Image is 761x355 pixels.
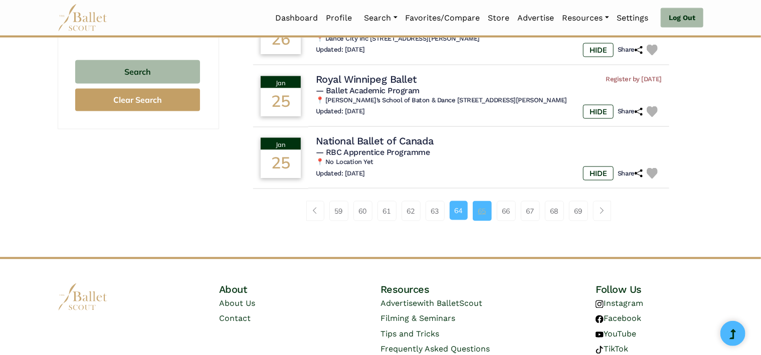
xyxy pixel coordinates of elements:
h4: National Ballet of Canada [316,134,434,147]
h6: Updated: [DATE] [316,46,365,54]
a: 62 [402,201,421,221]
h4: About [219,283,327,296]
span: with BalletScout [417,299,482,308]
a: About Us [219,299,255,308]
a: 61 [377,201,397,221]
a: 67 [521,201,540,221]
a: Dashboard [272,8,322,29]
img: logo [58,283,108,311]
h6: 📍 [PERSON_NAME]’s School of Baton & Dance [STREET_ADDRESS][PERSON_NAME] [316,96,662,105]
a: Search [360,8,402,29]
label: HIDE [583,43,614,57]
h4: Resources [380,283,542,296]
h6: Updated: [DATE] [316,107,365,116]
span: Register by [DATE] [606,75,662,84]
a: Filming & Seminars [380,314,455,323]
h4: Follow Us [596,283,703,296]
h6: 📍 No Location Yet [316,158,662,166]
button: Clear Search [75,89,200,111]
span: — Ballet Academic Program [316,86,420,95]
h6: Share [618,46,643,54]
a: 65 [473,201,492,221]
a: Log Out [661,8,703,28]
h6: Share [618,107,643,116]
div: Jan [261,76,301,88]
img: instagram logo [596,300,604,308]
a: Contact [219,314,251,323]
label: HIDE [583,166,614,181]
a: 66 [497,201,516,221]
a: 60 [353,201,372,221]
a: Favorites/Compare [402,8,484,29]
button: Search [75,60,200,84]
a: Settings [613,8,653,29]
div: 26 [261,26,301,54]
span: — RBC Apprentice Programme [316,147,430,157]
nav: Page navigation example [306,201,617,221]
a: Profile [322,8,356,29]
img: youtube logo [596,331,604,339]
img: tiktok logo [596,346,604,354]
a: Tips and Tricks [380,329,439,339]
a: Facebook [596,314,641,323]
a: 59 [329,201,348,221]
div: Jan [261,138,301,150]
a: YouTube [596,329,636,339]
label: HIDE [583,105,614,119]
div: 25 [261,88,301,116]
img: facebook logo [596,315,604,323]
a: TikTok [596,344,628,354]
a: 69 [569,201,588,221]
a: Frequently Asked Questions [380,344,490,354]
a: Advertise [514,8,558,29]
a: Advertisewith BalletScout [380,299,482,308]
h6: Updated: [DATE] [316,169,365,178]
a: Resources [558,8,613,29]
a: Instagram [596,299,643,308]
a: 63 [426,201,445,221]
h6: 📍 Dance City Inc [STREET_ADDRESS][PERSON_NAME] [316,35,662,43]
a: 64 [450,201,468,220]
a: Store [484,8,514,29]
div: 25 [261,150,301,178]
h4: Royal Winnipeg Ballet [316,73,417,86]
h6: Share [618,169,643,178]
a: 68 [545,201,564,221]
